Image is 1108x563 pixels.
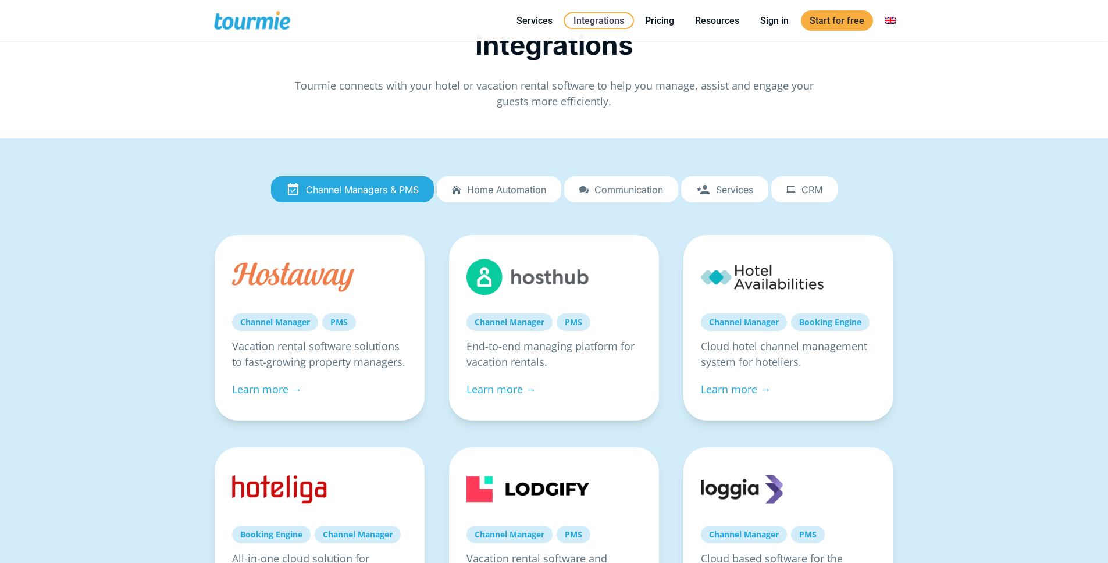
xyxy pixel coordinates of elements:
a: Learn more → [701,382,771,396]
a: Start for free [801,10,873,31]
a: PMS [557,313,590,331]
span: Channel Managers & PMS [306,184,419,195]
a: Channel Manager [701,526,787,543]
a: Channel Manager [466,313,553,331]
a: Learn more → [466,382,536,396]
span: Communication [594,184,663,195]
span: Home automation [467,184,546,195]
a: Sign in [751,13,797,28]
a: Home automation [437,176,561,203]
a: Communication [564,176,678,203]
p: End-to-end managing platform for vacation rentals. [466,338,642,370]
p: Vacation rental software solutions to fast-growing property managers. [232,338,407,370]
a: PMS [322,313,356,331]
a: CRM [771,176,838,203]
a: Channel Manager [466,526,553,543]
a: Booking Engine [232,526,311,543]
a: Resources [686,13,748,28]
a: Learn more → [232,382,302,396]
a: PMS [791,526,825,543]
a: Channel Manager [232,313,318,331]
a: Booking Engine [791,313,870,331]
a: Services [508,13,561,28]
a: Integrations [564,12,634,29]
span: Tourmie connects with your hotel or vacation rental software to help you manage, assist and engag... [295,79,814,108]
a: Channel Manager [315,526,401,543]
a: Pricing [636,13,683,28]
a: Services [681,176,768,203]
a: Channel Manager [701,313,787,331]
p: Cloud hotel channel management system for hoteliers. [701,338,876,370]
a: PMS [557,526,590,543]
span: CRM [801,184,822,195]
span: Integrations [475,28,633,61]
span: Services [716,184,753,195]
a: Channel Managers & PMS [271,176,434,203]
